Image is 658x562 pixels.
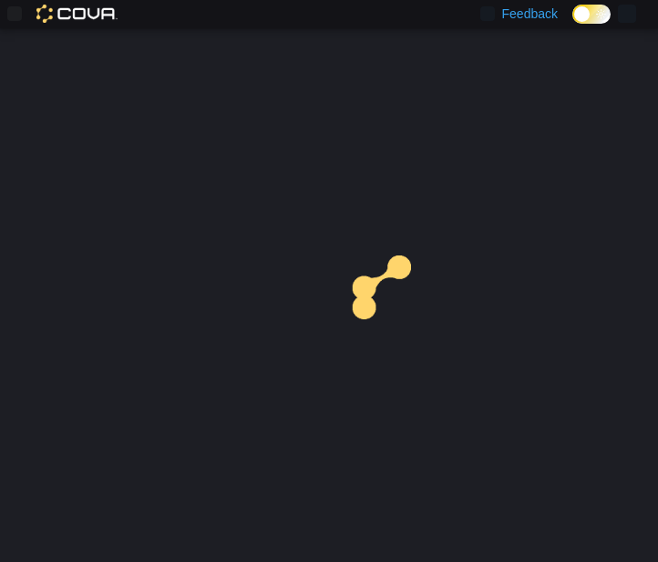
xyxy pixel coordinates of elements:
[329,242,466,379] img: cova-loader
[572,5,611,24] input: Dark Mode
[572,24,573,25] span: Dark Mode
[502,5,558,23] span: Feedback
[36,5,118,23] img: Cova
